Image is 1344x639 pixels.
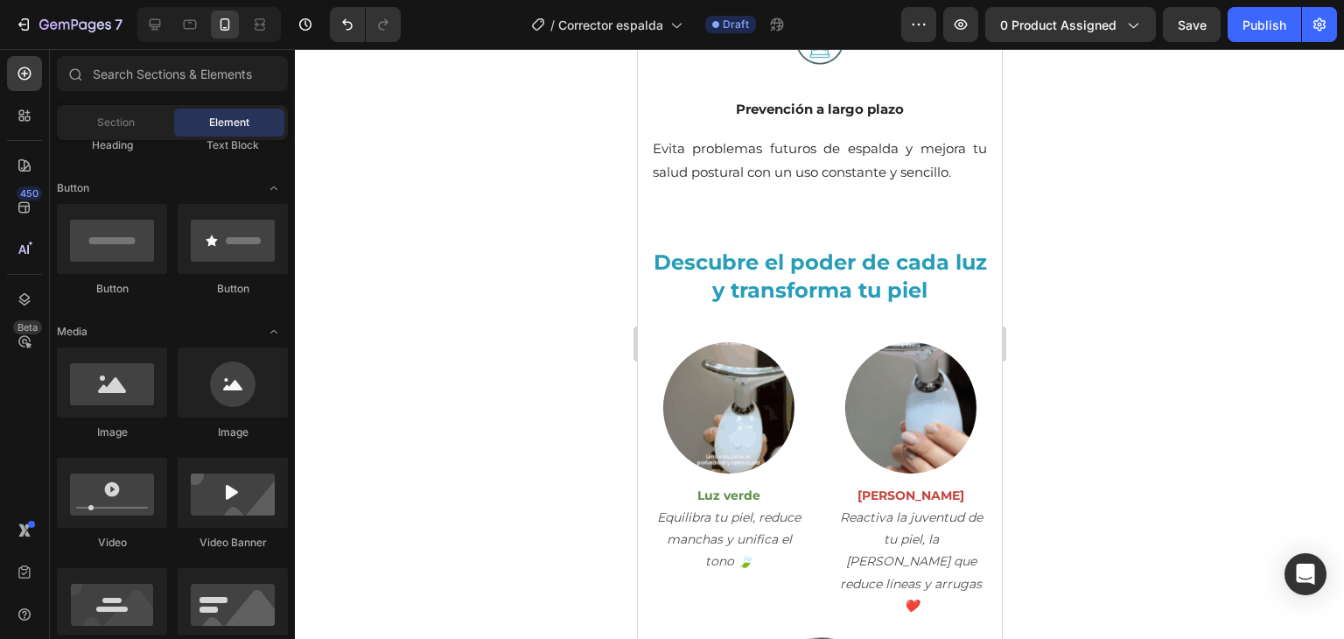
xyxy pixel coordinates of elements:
iframe: Design area [638,49,1002,639]
div: Undo/Redo [330,7,401,42]
span: Media [57,324,87,340]
span: Corrector espalda [558,16,663,34]
div: Video Banner [178,535,288,551]
div: Publish [1242,16,1286,34]
span: Button [57,180,89,196]
button: Publish [1228,7,1301,42]
button: 0 product assigned [985,7,1156,42]
div: Image [57,425,167,440]
span: Draft [723,17,749,32]
div: Video [57,535,167,551]
button: Save [1163,7,1221,42]
input: Search Sections & Elements [57,56,288,91]
div: Button [57,281,167,297]
div: Open Intercom Messenger [1284,553,1326,595]
span: Element [209,115,249,130]
div: Text Block [178,137,288,153]
div: Heading [57,137,167,153]
span: 0 product assigned [1000,16,1116,34]
div: Button [178,281,288,297]
span: Toggle open [260,174,288,202]
span: Section [97,115,135,130]
span: / [550,16,555,34]
div: Beta [13,320,42,334]
div: Image [178,425,288,440]
p: 7 [115,14,122,35]
span: Save [1178,18,1207,32]
div: 450 [17,186,42,200]
span: Toggle open [260,318,288,346]
button: 7 [7,7,130,42]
